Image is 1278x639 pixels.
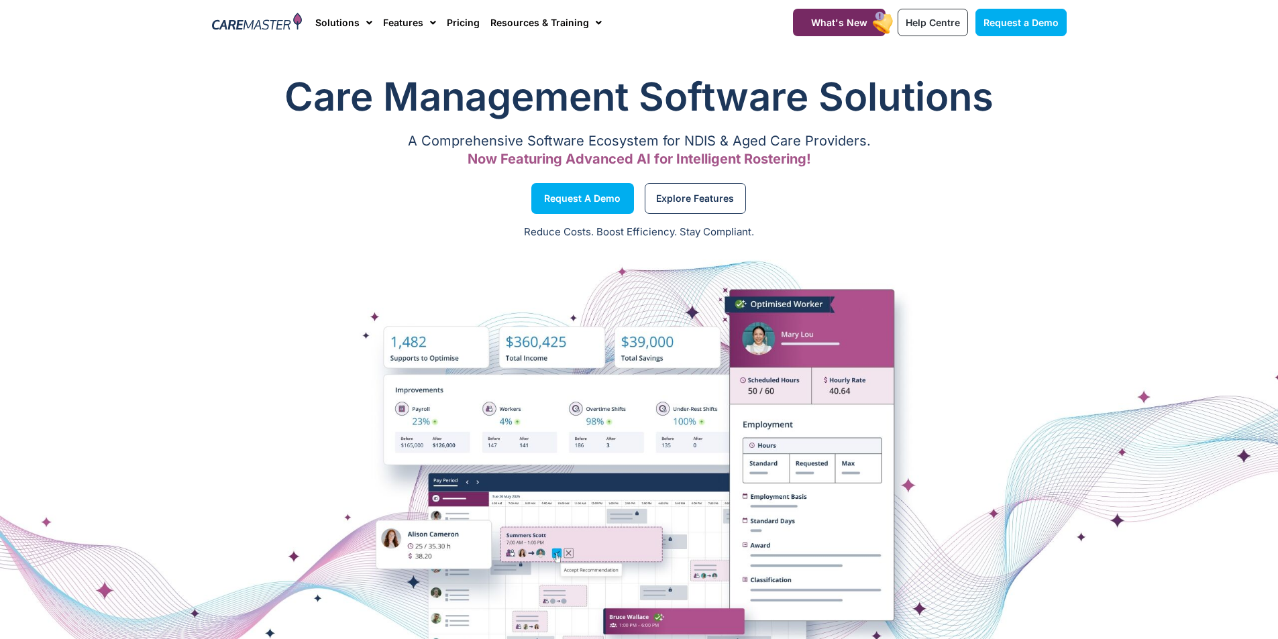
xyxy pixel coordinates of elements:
a: Explore Features [645,183,746,214]
a: Request a Demo [531,183,634,214]
h1: Care Management Software Solutions [212,70,1067,123]
span: Request a Demo [983,17,1059,28]
span: Request a Demo [544,195,621,202]
img: CareMaster Logo [212,13,303,33]
span: Help Centre [906,17,960,28]
a: Request a Demo [975,9,1067,36]
span: Now Featuring Advanced AI for Intelligent Rostering! [468,151,811,167]
a: What's New [793,9,886,36]
span: What's New [811,17,867,28]
p: A Comprehensive Software Ecosystem for NDIS & Aged Care Providers. [212,137,1067,146]
p: Reduce Costs. Boost Efficiency. Stay Compliant. [8,225,1270,240]
span: Explore Features [656,195,734,202]
a: Help Centre [898,9,968,36]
